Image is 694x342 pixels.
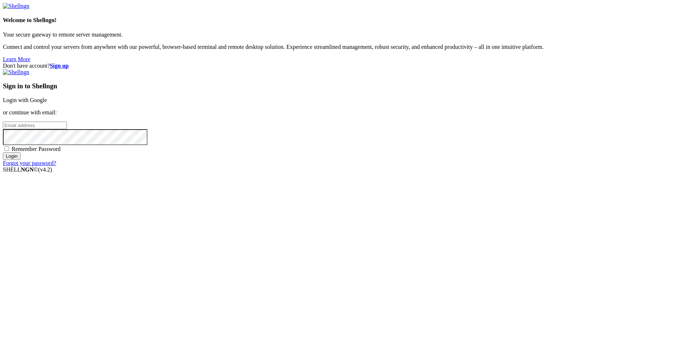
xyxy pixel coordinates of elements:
[12,146,61,152] span: Remember Password
[3,3,29,9] img: Shellngn
[3,17,691,24] h4: Welcome to Shellngn!
[3,63,691,69] div: Don't have account?
[50,63,69,69] a: Sign up
[3,82,691,90] h3: Sign in to Shellngn
[3,69,29,76] img: Shellngn
[3,31,691,38] p: Your secure gateway to remote server management.
[21,166,34,173] b: NGN
[3,97,47,103] a: Login with Google
[3,109,691,116] p: or continue with email:
[4,146,9,151] input: Remember Password
[38,166,52,173] span: 4.2.0
[3,152,21,160] input: Login
[3,122,67,129] input: Email address
[3,166,52,173] span: SHELL ©
[3,56,30,62] a: Learn More
[3,160,56,166] a: Forgot your password?
[3,44,691,50] p: Connect and control your servers from anywhere with our powerful, browser-based terminal and remo...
